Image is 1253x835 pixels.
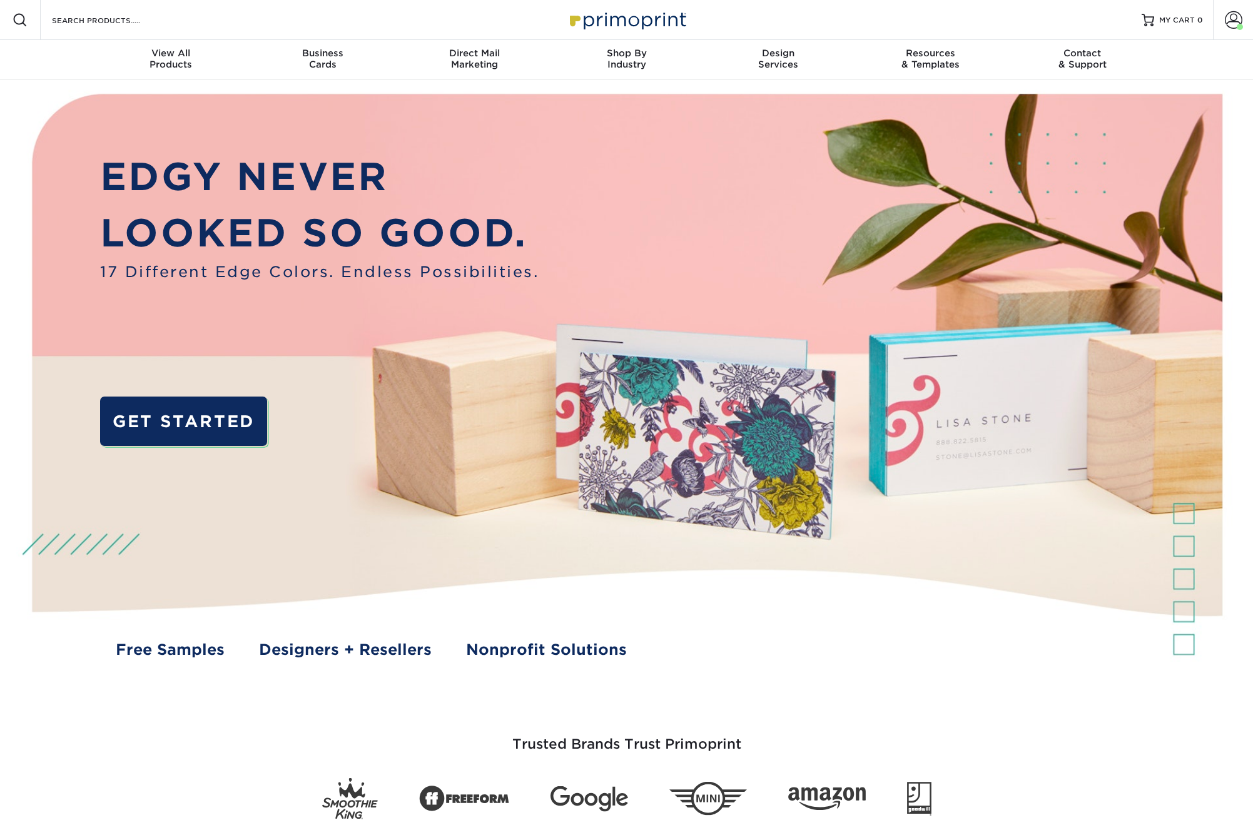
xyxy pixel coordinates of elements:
h3: Trusted Brands Trust Primoprint [261,706,993,767]
span: Shop By [550,48,703,59]
div: Services [703,48,855,70]
img: Primoprint [564,6,689,33]
span: Direct Mail [398,48,550,59]
img: Freeform [419,779,509,819]
span: Resources [855,48,1007,59]
div: & Support [1007,48,1159,70]
div: Products [95,48,247,70]
span: Business [246,48,398,59]
span: MY CART [1159,15,1195,26]
img: Goodwill [907,782,931,816]
a: GET STARTED [100,397,267,446]
input: SEARCH PRODUCTS..... [51,13,173,28]
a: DesignServices [703,40,855,80]
span: Contact [1007,48,1159,59]
div: Industry [550,48,703,70]
div: & Templates [855,48,1007,70]
img: Smoothie King [322,777,378,819]
a: View AllProducts [95,40,247,80]
span: Design [703,48,855,59]
p: LOOKED SO GOOD. [100,205,539,261]
a: Contact& Support [1007,40,1159,80]
a: Shop ByIndustry [550,40,703,80]
div: Cards [246,48,398,70]
a: Direct MailMarketing [398,40,550,80]
a: Resources& Templates [855,40,1007,80]
span: 17 Different Edge Colors. Endless Possibilities. [100,261,539,283]
a: Nonprofit Solutions [466,639,627,661]
img: Amazon [788,787,866,811]
a: Free Samples [116,639,225,661]
span: 0 [1197,16,1203,24]
img: Mini [669,781,747,816]
a: BusinessCards [246,40,398,80]
img: Google [550,786,628,811]
span: View All [95,48,247,59]
a: Designers + Resellers [259,639,432,661]
div: Marketing [398,48,550,70]
p: EDGY NEVER [100,148,539,205]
